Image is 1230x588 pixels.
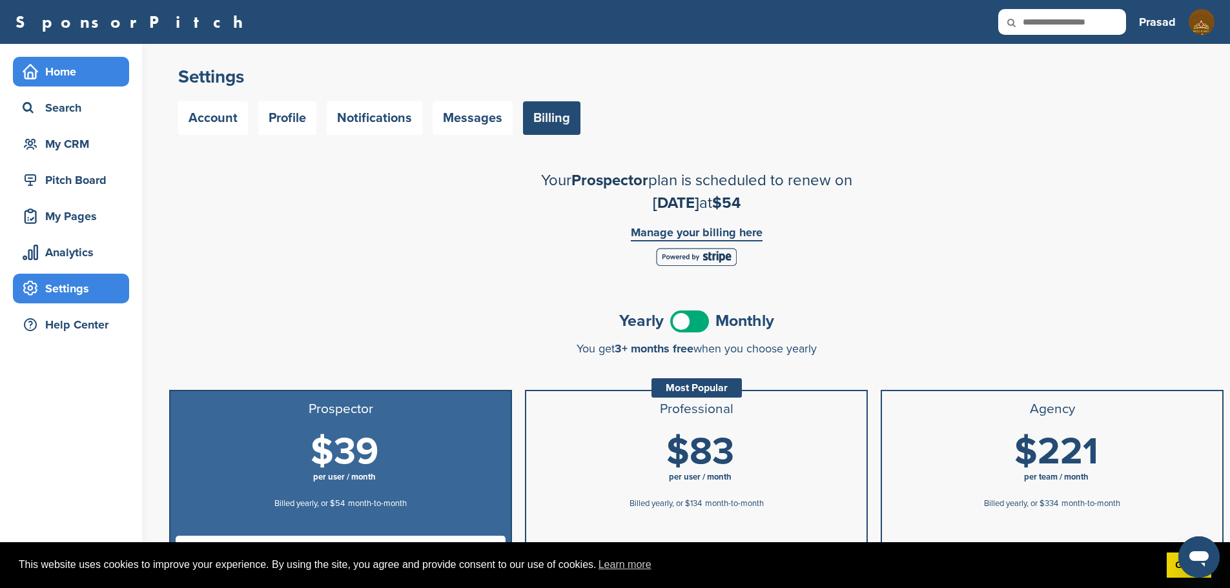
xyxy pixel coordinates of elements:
[258,101,316,135] a: Profile
[13,129,129,159] a: My CRM
[630,498,702,509] span: Billed yearly, or $134
[19,241,129,264] div: Analytics
[19,277,129,300] div: Settings
[666,429,734,474] span: $83
[13,57,129,86] a: Home
[1167,553,1211,578] a: dismiss cookie message
[19,205,129,228] div: My Pages
[13,274,129,303] a: Settings
[984,498,1058,509] span: Billed yearly, or $334
[619,313,664,329] span: Yearly
[656,248,737,266] img: Stripe
[13,93,129,123] a: Search
[715,313,774,329] span: Monthly
[13,201,129,231] a: My Pages
[571,171,648,190] span: Prospector
[1014,429,1098,474] span: $221
[705,498,764,509] span: month-to-month
[313,472,376,482] span: per user / month
[274,498,345,509] span: Billed yearly, or $54
[19,60,129,83] div: Home
[1139,13,1176,31] h3: Prasad
[13,310,129,340] a: Help Center
[176,536,506,575] span: Current Plan
[19,132,129,156] div: My CRM
[178,65,1215,88] h2: Settings
[176,401,506,417] h3: Prospector
[178,101,248,135] a: Account
[15,14,251,30] a: SponsorPitch
[712,194,741,212] span: $54
[1139,8,1176,36] a: Prasad
[631,227,763,241] a: Manage your billing here
[523,101,580,135] a: Billing
[669,472,732,482] span: per user / month
[1061,498,1120,509] span: month-to-month
[653,194,699,212] span: [DATE]
[311,429,378,474] span: $39
[19,555,1156,574] span: This website uses cookies to improve your experience. By using the site, you agree and provide co...
[433,101,513,135] a: Messages
[471,169,923,214] h2: Your plan is scheduled to renew on at
[13,165,129,195] a: Pitch Board
[13,238,129,267] a: Analytics
[19,96,129,119] div: Search
[651,378,742,398] div: Most Popular
[531,401,861,417] h3: Professional
[348,498,407,509] span: month-to-month
[19,313,129,336] div: Help Center
[615,341,693,356] span: 3+ months free
[1024,472,1089,482] span: per team / month
[597,555,653,574] a: learn more about cookies
[169,342,1224,355] div: You get when you choose yearly
[887,401,1217,417] h3: Agency
[19,168,129,192] div: Pitch Board
[1178,536,1220,578] iframe: Button to launch messaging window
[327,101,422,135] a: Notifications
